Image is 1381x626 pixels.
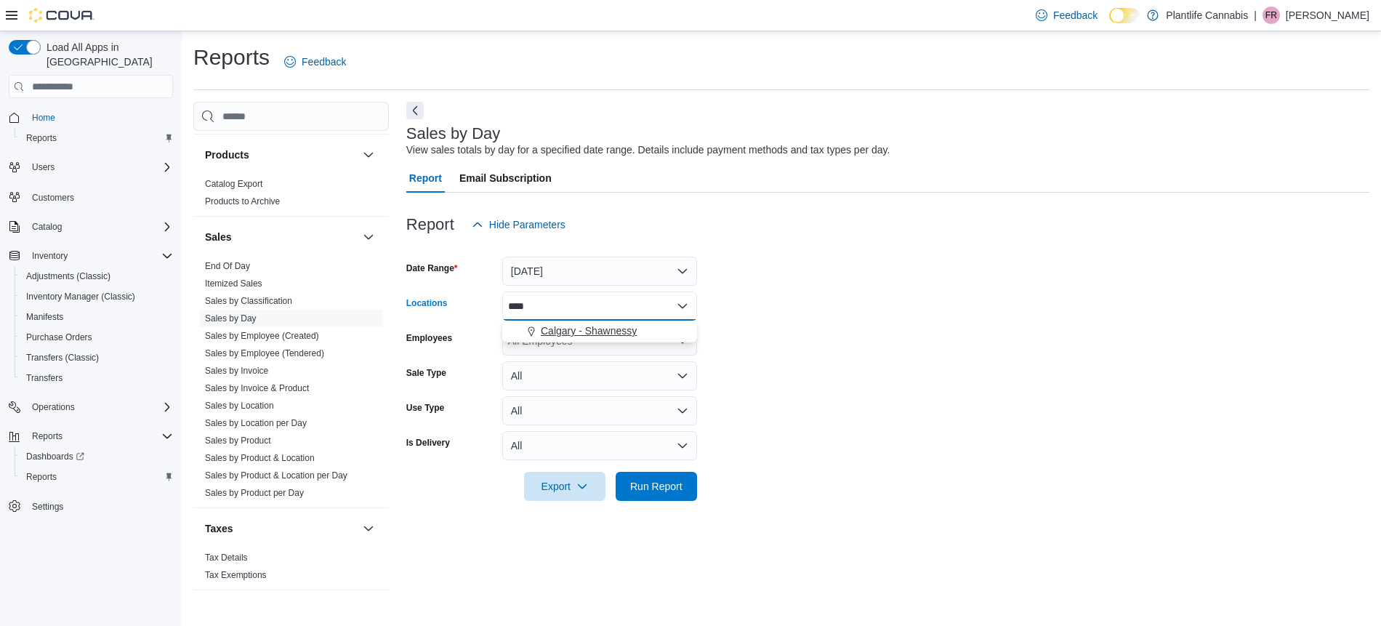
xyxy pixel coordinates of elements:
[26,291,135,302] span: Inventory Manager (Classic)
[205,435,271,446] span: Sales by Product
[205,261,250,271] a: End Of Day
[406,297,448,309] label: Locations
[15,368,179,388] button: Transfers
[205,295,292,307] span: Sales by Classification
[32,501,63,513] span: Settings
[205,470,347,481] span: Sales by Product & Location per Day
[205,278,262,289] a: Itemized Sales
[459,164,552,193] span: Email Subscription
[29,8,94,23] img: Cova
[20,329,98,346] a: Purchase Orders
[533,472,597,501] span: Export
[193,549,389,590] div: Taxes
[205,521,357,536] button: Taxes
[193,43,270,72] h1: Reports
[20,448,173,465] span: Dashboards
[205,313,257,324] a: Sales by Day
[26,188,173,206] span: Customers
[205,452,315,464] span: Sales by Product & Location
[26,311,63,323] span: Manifests
[360,520,377,537] button: Taxes
[32,250,68,262] span: Inventory
[205,569,267,581] span: Tax Exemptions
[32,192,74,204] span: Customers
[15,307,179,327] button: Manifests
[1254,7,1257,24] p: |
[360,146,377,164] button: Products
[205,348,324,359] span: Sales by Employee (Tendered)
[205,348,324,358] a: Sales by Employee (Tendered)
[205,383,309,393] a: Sales by Invoice & Product
[26,132,57,144] span: Reports
[3,217,179,237] button: Catalog
[406,402,444,414] label: Use Type
[205,553,248,563] a: Tax Details
[406,102,424,119] button: Next
[409,164,442,193] span: Report
[20,288,141,305] a: Inventory Manager (Classic)
[302,55,346,69] span: Feedback
[32,221,62,233] span: Catalog
[205,487,304,499] span: Sales by Product per Day
[541,324,637,338] span: Calgary - Shawnessy
[1053,8,1098,23] span: Feedback
[205,196,280,207] span: Products to Archive
[1109,23,1110,24] span: Dark Mode
[205,313,257,324] span: Sales by Day
[26,498,69,515] a: Settings
[26,398,81,416] button: Operations
[205,230,357,244] button: Sales
[26,270,110,282] span: Adjustments (Classic)
[278,47,352,76] a: Feedback
[489,217,565,232] span: Hide Parameters
[26,471,57,483] span: Reports
[616,472,697,501] button: Run Report
[26,497,173,515] span: Settings
[205,148,357,162] button: Products
[677,300,688,312] button: Close list of options
[630,479,683,494] span: Run Report
[20,268,173,285] span: Adjustments (Classic)
[3,397,179,417] button: Operations
[502,361,697,390] button: All
[41,40,173,69] span: Load All Apps in [GEOGRAPHIC_DATA]
[20,349,173,366] span: Transfers (Classic)
[32,112,55,124] span: Home
[205,418,307,428] a: Sales by Location per Day
[26,189,80,206] a: Customers
[205,365,268,377] span: Sales by Invoice
[205,521,233,536] h3: Taxes
[26,247,173,265] span: Inventory
[502,321,697,342] div: Choose from the following options
[26,428,68,445] button: Reports
[3,496,179,517] button: Settings
[9,101,173,555] nav: Complex example
[15,348,179,368] button: Transfers (Classic)
[205,366,268,376] a: Sales by Invoice
[205,331,319,341] a: Sales by Employee (Created)
[406,143,890,158] div: View sales totals by day for a specified date range. Details include payment methods and tax type...
[26,428,173,445] span: Reports
[15,128,179,148] button: Reports
[20,129,173,147] span: Reports
[26,108,173,127] span: Home
[20,369,173,387] span: Transfers
[466,210,571,239] button: Hide Parameters
[15,467,179,487] button: Reports
[205,296,292,306] a: Sales by Classification
[20,468,63,486] a: Reports
[26,352,99,364] span: Transfers (Classic)
[205,178,262,190] span: Catalog Export
[26,109,61,127] a: Home
[20,349,105,366] a: Transfers (Classic)
[26,218,68,236] button: Catalog
[205,330,319,342] span: Sales by Employee (Created)
[20,308,173,326] span: Manifests
[32,161,55,173] span: Users
[3,426,179,446] button: Reports
[193,257,389,507] div: Sales
[1286,7,1369,24] p: [PERSON_NAME]
[20,468,173,486] span: Reports
[406,367,446,379] label: Sale Type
